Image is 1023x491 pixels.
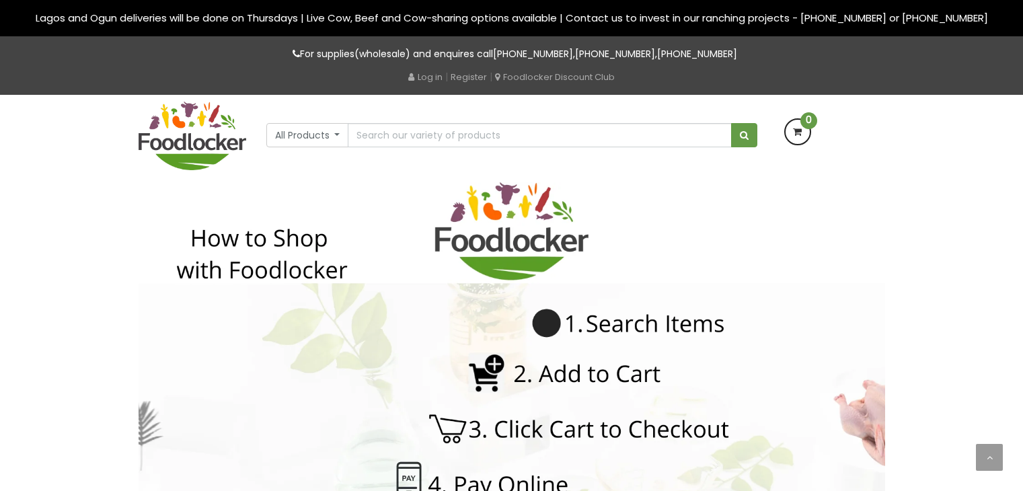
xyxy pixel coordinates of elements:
span: Lagos and Ogun deliveries will be done on Thursdays | Live Cow, Beef and Cow-sharing options avai... [36,11,988,25]
p: For supplies(wholesale) and enquires call , , [139,46,885,62]
span: 0 [800,112,817,129]
span: | [445,70,448,83]
a: [PHONE_NUMBER] [657,47,737,61]
input: Search our variety of products [348,123,731,147]
a: Log in [408,71,443,83]
a: [PHONE_NUMBER] [575,47,655,61]
a: Foodlocker Discount Club [495,71,615,83]
span: | [490,70,492,83]
a: [PHONE_NUMBER] [493,47,573,61]
button: All Products [266,123,349,147]
a: Register [451,71,487,83]
img: FoodLocker [139,102,246,170]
